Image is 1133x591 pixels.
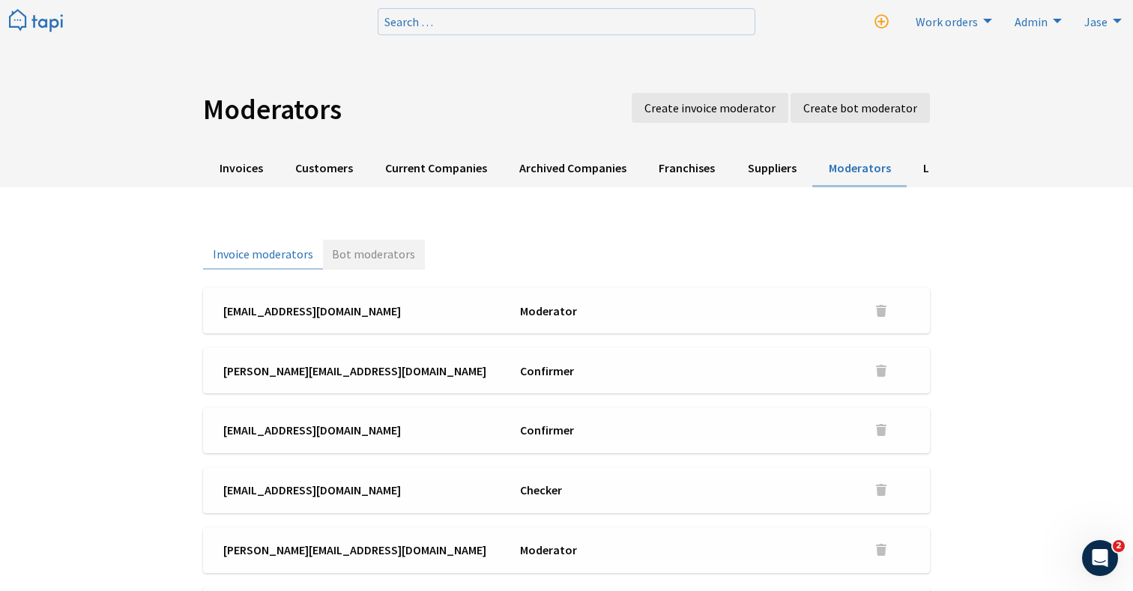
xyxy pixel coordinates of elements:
a: Create invoice moderator [632,93,788,123]
a: Invoice moderators [203,240,323,270]
a: Jase [1075,9,1126,33]
span: [PERSON_NAME][EMAIL_ADDRESS][DOMAIN_NAME] [223,363,498,379]
a: Current Companies [369,151,503,187]
a: Suppliers [731,151,812,187]
span: Confirmer [520,363,853,379]
span: Confirmer [520,422,853,438]
a: Create bot moderator [791,93,930,123]
span: Work orders [916,14,978,29]
a: Customers [279,151,369,187]
span: [EMAIL_ADDRESS][DOMAIN_NAME] [223,422,498,438]
i: New work order [874,15,889,29]
a: Lost Issues [907,151,997,187]
a: Franchises [643,151,731,187]
img: Tapi logo [9,9,63,34]
span: Search … [384,14,433,29]
a: Admin [1006,9,1066,33]
span: Admin [1015,14,1048,29]
a: Invoices [203,151,279,187]
span: [PERSON_NAME][EMAIL_ADDRESS][DOMAIN_NAME] [223,542,498,558]
a: Archived Companies [504,151,643,187]
span: Jase [1084,14,1108,29]
a: Bot moderators [323,240,426,270]
iframe: Intercom live chat [1082,540,1118,576]
span: [EMAIL_ADDRESS][DOMAIN_NAME] [223,303,498,319]
a: Work orders [907,9,996,33]
span: [EMAIL_ADDRESS][DOMAIN_NAME] [223,482,498,498]
span: Moderator [520,303,853,319]
h1: Moderators [203,93,555,127]
span: Checker [520,482,853,498]
a: Moderators [812,151,907,187]
span: 2 [1113,540,1125,552]
span: Moderator [520,542,853,558]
